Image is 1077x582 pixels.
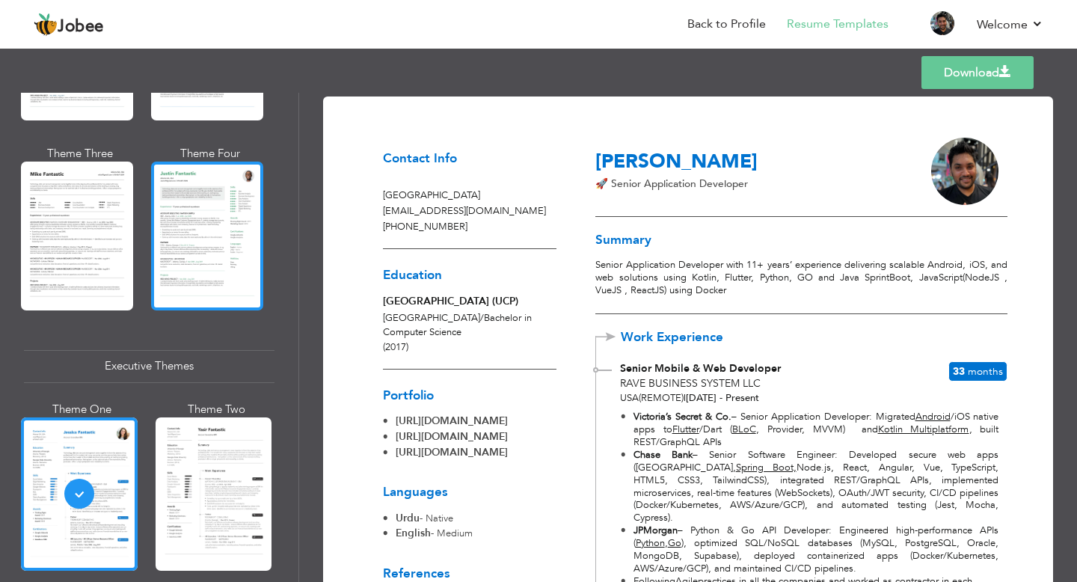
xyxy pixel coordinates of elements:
[930,11,954,35] img: Profile Img
[915,410,951,423] u: Android
[621,411,999,449] li: – Senior Application Developer: Migrated /iOS native apps to /Dart ( , Provider, MVVM) and , buil...
[878,423,969,436] u: Kotlin Multiplatform
[633,410,731,423] strong: Victoria’s Secret & Co.
[24,350,274,382] div: Executive Themes
[396,414,508,428] a: [URL][DOMAIN_NAME]
[620,376,761,390] span: Rave Business System LLC
[383,294,556,310] div: [GEOGRAPHIC_DATA] (UCP)
[383,485,556,500] h3: Languages
[620,391,684,405] span: USA(REMOTE)
[383,340,408,354] span: (2017)
[620,361,781,376] span: Senior Mobile & Web Developer
[396,526,431,540] span: English
[383,152,556,166] h3: Contact Info
[684,391,759,405] span: [DATE] - Present
[383,311,532,340] span: [GEOGRAPHIC_DATA] Bachelor in Computer Science
[383,511,473,527] li: - Native
[383,269,556,283] h3: Education
[672,423,699,436] u: Flutter
[383,389,556,403] h3: Portfolio
[595,177,904,192] p: 🚀 Senior Application Developer
[24,146,136,162] div: Theme Three
[633,448,693,462] strong: Chase Bank
[480,311,484,325] span: /
[621,449,999,524] li: – Senior Software Engineer: Developed secure web apps ([GEOGRAPHIC_DATA], Node.js, React, Angular...
[154,146,266,162] div: Theme Four
[736,461,797,474] u: Spring Boot,
[636,536,665,550] u: Python
[595,151,904,174] h3: [PERSON_NAME]
[383,204,556,219] p: [EMAIL_ADDRESS][DOMAIN_NAME]
[396,511,420,525] span: Urdu
[684,391,686,405] span: |
[383,220,556,235] p: [PHONE_NUMBER]
[921,56,1034,89] a: Download
[732,423,756,436] u: BLoC
[34,13,104,37] a: Jobee
[633,524,678,537] strong: JPMorgan
[396,429,508,444] a: [URL][DOMAIN_NAME]
[58,19,104,35] span: Jobee
[968,364,1003,379] span: Months
[396,445,508,459] a: [URL][DOMAIN_NAME]
[687,16,766,33] a: Back to Profile
[787,16,889,33] a: Resume Templates
[159,402,275,417] div: Theme Two
[24,402,141,417] div: Theme One
[595,233,1007,248] h3: Summary
[621,524,999,575] li: – Python & Go API Developer: Engineered high-performance APIs ( , ), optimized SQL/NoSQL database...
[668,536,681,550] u: Go
[977,16,1043,34] a: Welcome
[34,13,58,37] img: jobee.io
[931,138,998,205] img: x78cLKGwAAAABJRU5ErkJggg==
[953,364,965,379] span: 33
[383,567,556,581] h3: References
[383,174,556,203] p: [GEOGRAPHIC_DATA]
[621,331,747,345] span: Work Experience
[595,259,1007,297] p: Senior Application Developer with 11+ years’ experience delivering scalable Android, iOS, and web...
[383,526,473,542] li: - Medium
